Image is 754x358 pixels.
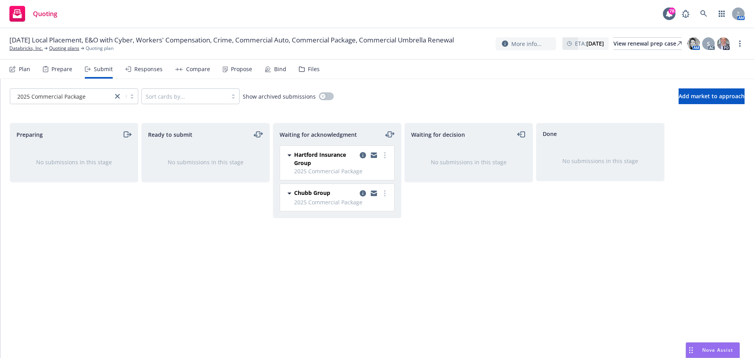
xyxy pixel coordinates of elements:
[385,130,395,139] a: moveLeftRight
[586,40,604,47] strong: [DATE]
[549,157,652,165] div: No submissions in this stage
[134,66,163,72] div: Responses
[717,37,730,50] img: photo
[294,189,330,197] span: Chubb Group
[243,92,316,101] span: Show archived submissions
[679,92,745,100] span: Add market to approach
[14,92,109,101] span: 2025 Commercial Package
[511,40,542,48] span: More info...
[148,130,192,139] span: Ready to submit
[9,35,454,45] span: [DATE] Local Placement, E&O with Cyber, Workers' Compensation, Crime, Commercial Auto, Commercial...
[735,39,745,48] a: more
[294,151,357,167] span: Hartford Insurance Group
[86,45,113,52] span: Quoting plan
[686,343,696,358] div: Drag to move
[696,6,712,22] a: Search
[679,88,745,104] button: Add market to approach
[369,151,379,160] a: copy logging email
[17,92,86,101] span: 2025 Commercial Package
[613,38,682,50] div: View renewal prep case
[49,45,79,52] a: Quoting plans
[294,167,390,175] span: 2025 Commercial Package
[687,37,700,50] img: photo
[33,11,57,17] span: Quoting
[417,158,520,166] div: No submissions in this stage
[51,66,72,72] div: Prepare
[686,342,740,358] button: Nova Assist
[358,189,368,198] a: copy logging email
[94,66,113,72] div: Submit
[19,66,30,72] div: Plan
[668,7,675,15] div: 78
[714,6,730,22] a: Switch app
[186,66,210,72] div: Compare
[280,130,357,139] span: Waiting for acknowledgment
[613,37,682,50] a: View renewal prep case
[707,40,710,48] span: S
[294,198,390,206] span: 2025 Commercial Package
[254,130,263,139] a: moveLeftRight
[6,3,60,25] a: Quoting
[411,130,465,139] span: Waiting for decision
[517,130,526,139] a: moveLeft
[380,189,390,198] a: more
[543,130,557,138] span: Done
[16,130,43,139] span: Preparing
[369,189,379,198] a: copy logging email
[9,45,43,52] a: Databricks, Inc.
[154,158,257,166] div: No submissions in this stage
[23,158,125,166] div: No submissions in this stage
[231,66,252,72] div: Propose
[358,151,368,160] a: copy logging email
[308,66,320,72] div: Files
[380,151,390,160] a: more
[575,39,604,48] span: ETA :
[496,37,556,50] button: More info...
[113,92,122,101] a: close
[702,347,733,353] span: Nova Assist
[678,6,694,22] a: Report a Bug
[274,66,286,72] div: Bind
[122,130,132,139] a: moveRight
